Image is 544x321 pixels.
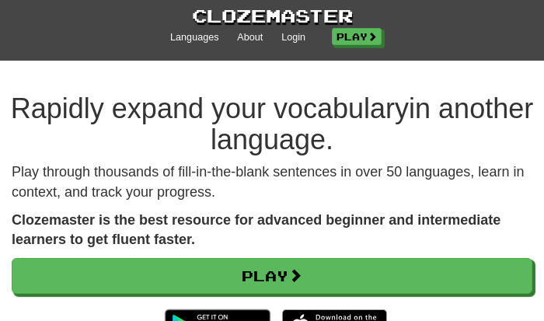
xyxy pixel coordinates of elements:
a: Clozemaster [192,3,353,29]
a: Login [281,31,305,45]
a: Play [12,258,532,294]
p: Play through thousands of fill-in-the-blank sentences in over 50 languages, learn in context, and... [12,162,532,202]
a: Play [332,28,382,45]
strong: Clozemaster is the best resource for advanced beginner and intermediate learners to get fluent fa... [12,212,500,248]
a: About [237,31,263,45]
a: Languages [170,31,218,45]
